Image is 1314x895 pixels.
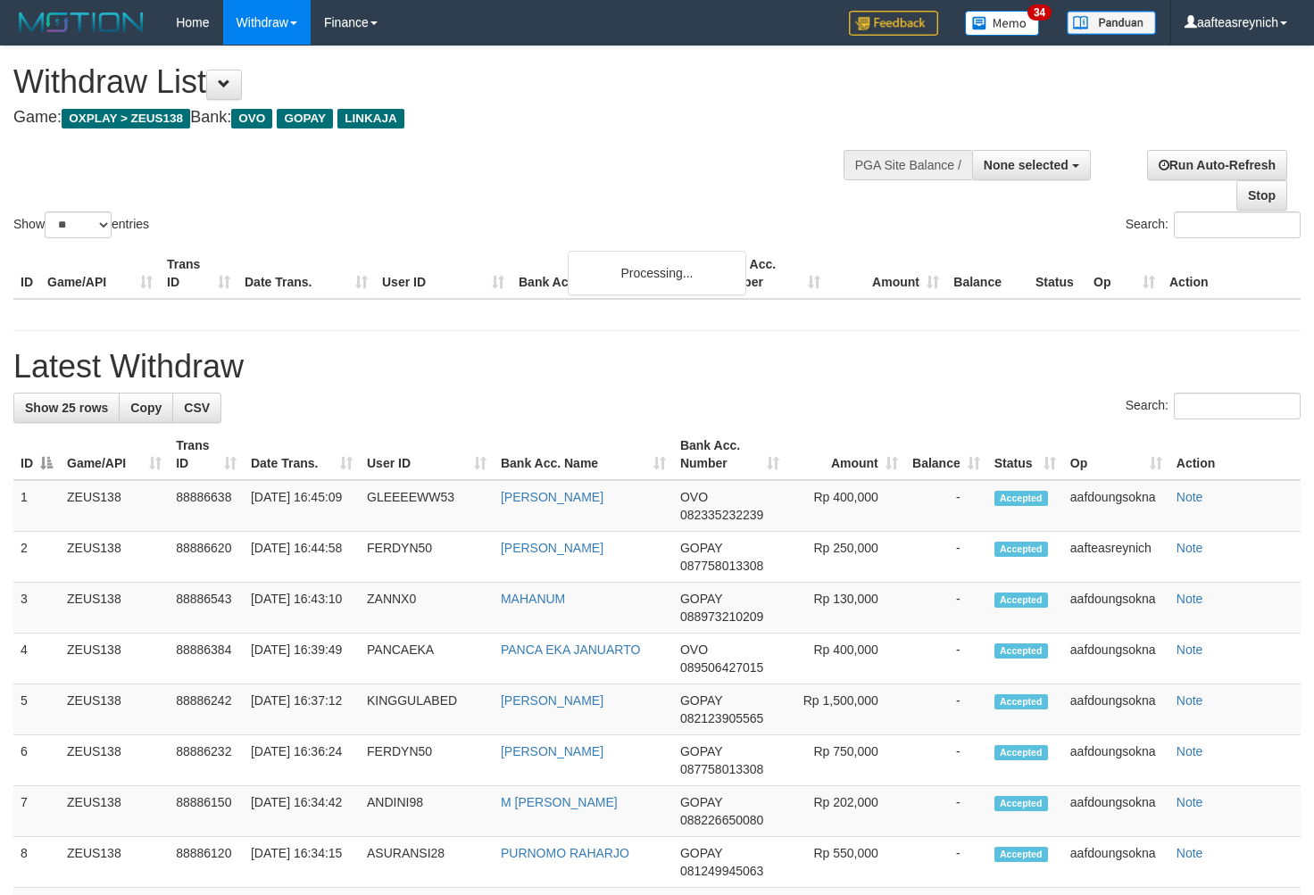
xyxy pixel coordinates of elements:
th: Game/API [40,248,160,299]
td: 88886242 [169,684,244,735]
td: 1 [13,480,60,532]
td: ZEUS138 [60,634,169,684]
span: Show 25 rows [25,401,108,415]
td: [DATE] 16:37:12 [244,684,360,735]
td: aafdoungsokna [1063,583,1169,634]
th: Bank Acc. Name [511,248,709,299]
td: 88886120 [169,837,244,888]
td: 88886232 [169,735,244,786]
span: Copy 088973210209 to clipboard [680,609,763,624]
a: Copy [119,393,173,423]
div: PGA Site Balance / [844,150,972,180]
span: Accepted [994,643,1048,659]
input: Search: [1174,211,1301,238]
th: Bank Acc. Number: activate to sort column ascending [673,429,786,480]
span: Copy 082335232239 to clipboard [680,508,763,522]
a: M [PERSON_NAME] [501,795,618,809]
a: Show 25 rows [13,393,120,423]
a: Note [1177,846,1203,860]
td: FERDYN50 [360,532,494,583]
th: Action [1169,429,1301,480]
td: 88886150 [169,786,244,837]
span: OXPLAY > ZEUS138 [62,109,190,128]
span: GOPAY [680,846,722,860]
td: aafdoungsokna [1063,634,1169,684]
td: ZEUS138 [60,786,169,837]
a: Note [1177,592,1203,606]
td: ASURANSI28 [360,837,494,888]
td: ZEUS138 [60,583,169,634]
span: Copy 088226650080 to clipboard [680,813,763,827]
td: KINGGULABED [360,684,494,735]
th: Date Trans. [237,248,375,299]
span: OVO [231,109,272,128]
a: Run Auto-Refresh [1147,150,1287,180]
th: Trans ID: activate to sort column ascending [169,429,244,480]
td: 8 [13,837,60,888]
a: Note [1177,642,1203,657]
td: Rp 250,000 [786,532,905,583]
select: Showentries [45,211,112,238]
a: [PERSON_NAME] [501,541,603,555]
td: Rp 1,500,000 [786,684,905,735]
span: 34 [1027,4,1052,21]
th: Status: activate to sort column ascending [987,429,1063,480]
a: Note [1177,693,1203,708]
span: CSV [184,401,210,415]
span: Copy 089506427015 to clipboard [680,660,763,675]
td: aafteasreynich [1063,532,1169,583]
a: [PERSON_NAME] [501,693,603,708]
label: Show entries [13,211,149,238]
span: GOPAY [680,744,722,758]
span: Copy 087758013308 to clipboard [680,762,763,776]
span: GOPAY [680,541,722,555]
span: GOPAY [277,109,333,128]
td: 88886620 [169,532,244,583]
td: - [905,735,987,786]
span: Accepted [994,542,1048,557]
td: - [905,634,987,684]
th: User ID: activate to sort column ascending [360,429,494,480]
td: ANDINI98 [360,786,494,837]
span: GOPAY [680,592,722,606]
span: OVO [680,490,708,504]
td: - [905,786,987,837]
td: 4 [13,634,60,684]
h1: Latest Withdraw [13,349,1301,385]
span: Accepted [994,593,1048,608]
td: - [905,480,987,532]
td: [DATE] 16:44:58 [244,532,360,583]
img: MOTION_logo.png [13,9,149,36]
label: Search: [1126,393,1301,419]
td: 88886384 [169,634,244,684]
th: Op: activate to sort column ascending [1063,429,1169,480]
td: ZEUS138 [60,684,169,735]
th: Amount: activate to sort column ascending [786,429,905,480]
h4: Game: Bank: [13,109,858,127]
span: OVO [680,642,708,657]
td: 2 [13,532,60,583]
td: Rp 130,000 [786,583,905,634]
td: Rp 202,000 [786,786,905,837]
td: ZEUS138 [60,837,169,888]
th: Status [1028,248,1086,299]
input: Search: [1174,393,1301,419]
span: Copy 087758013308 to clipboard [680,559,763,573]
td: Rp 750,000 [786,735,905,786]
div: Processing... [568,251,746,295]
th: User ID [375,248,511,299]
td: 6 [13,735,60,786]
th: ID: activate to sort column descending [13,429,60,480]
td: aafdoungsokna [1063,684,1169,735]
span: GOPAY [680,795,722,809]
span: Accepted [994,847,1048,862]
td: [DATE] 16:45:09 [244,480,360,532]
td: 3 [13,583,60,634]
td: [DATE] 16:39:49 [244,634,360,684]
td: aafdoungsokna [1063,786,1169,837]
a: PURNOMO RAHARJO [501,846,629,860]
span: Accepted [994,491,1048,506]
th: Action [1162,248,1301,299]
label: Search: [1126,211,1301,238]
td: aafdoungsokna [1063,480,1169,532]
